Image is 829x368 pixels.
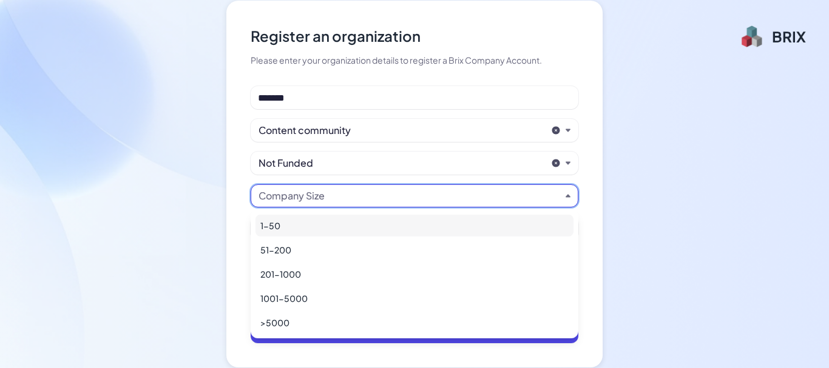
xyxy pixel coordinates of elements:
div: 201-1000 [255,263,574,285]
div: 1-50 [255,215,574,236]
div: 51-200 [255,239,574,261]
div: BRIX [772,27,806,46]
div: >5000 [255,312,574,333]
div: Company Size [259,189,325,203]
div: Register an organization [251,25,578,47]
button: Company Size [259,189,561,203]
div: Please enter your organization details to register a Brix Company Account. [251,54,578,67]
div: 1001-5000 [255,287,574,309]
button: Not Funded [259,156,546,170]
button: Content community [259,123,546,138]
